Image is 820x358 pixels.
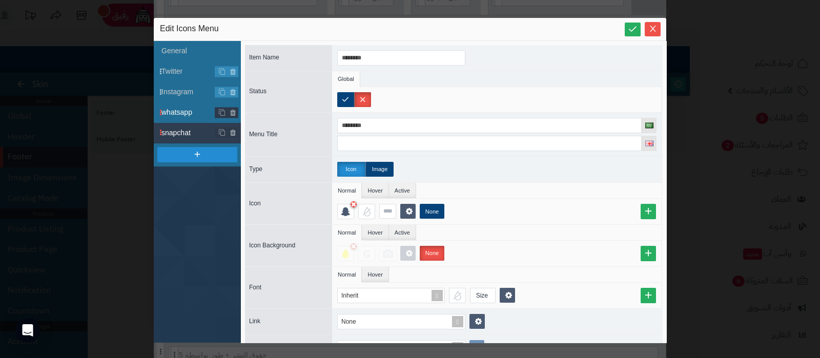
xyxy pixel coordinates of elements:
[332,267,362,282] li: Normal
[645,140,653,146] img: English
[249,165,262,173] span: Type
[249,88,266,95] span: Status
[249,54,279,61] span: Item Name
[470,288,494,303] div: Size
[332,183,362,198] li: Normal
[154,41,241,61] li: General
[15,318,40,343] div: Open Intercom Messenger
[249,284,261,291] span: Font
[249,318,260,325] span: Link
[161,128,241,138] span: snapchat
[645,122,653,128] img: العربية
[161,66,241,77] span: Twitter
[161,87,241,97] span: Instagram
[365,162,394,177] label: Image
[420,246,444,261] label: None
[160,23,219,35] span: Edit Icons Menu
[341,341,368,355] div: Inherit
[389,225,416,240] li: Active
[362,183,388,198] li: Hover
[249,131,277,138] span: Menu Title
[249,200,261,207] span: Icon
[249,242,295,249] span: Icon Background
[332,225,362,240] li: Normal
[161,107,241,118] span: whatsapp
[332,71,360,87] li: Global
[341,318,356,325] span: None
[337,162,365,177] label: Icon
[645,22,661,36] button: Close
[389,183,416,198] li: Active
[362,267,388,282] li: Hover
[420,204,444,219] label: None
[362,225,388,240] li: Hover
[341,288,368,303] div: Inherit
